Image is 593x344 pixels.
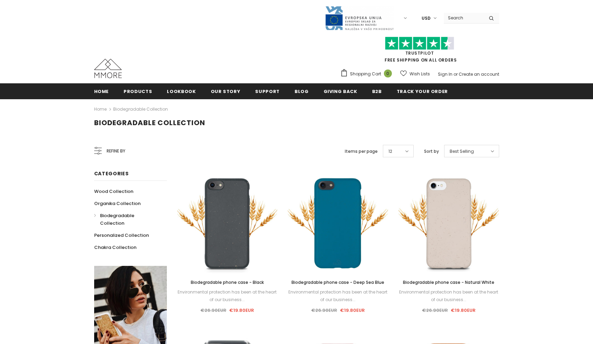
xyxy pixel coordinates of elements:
div: Environmental protection has been at the heart of our business... [177,288,278,304]
span: Best Selling [450,148,474,155]
span: 12 [388,148,392,155]
a: Track your order [397,83,448,99]
span: or [453,71,458,77]
span: Biodegradable Collection [94,118,205,128]
a: Biodegradable phone case - Deep Sea Blue [288,279,388,286]
span: Wood Collection [94,188,133,195]
a: support [255,83,280,99]
a: Home [94,83,109,99]
span: Lookbook [167,88,196,95]
img: Trust Pilot Stars [385,37,454,50]
span: Wish Lists [410,71,430,77]
a: Biodegradable Collection [94,210,159,229]
a: B2B [372,83,382,99]
span: 0 [384,69,392,77]
span: Refine by [107,147,125,155]
span: Products [124,88,152,95]
a: Sign In [438,71,452,77]
span: Blog [295,88,309,95]
span: Biodegradable phone case - Deep Sea Blue [291,279,384,285]
span: Personalized Collection [94,232,149,239]
span: €19.80EUR [340,307,365,314]
a: Biodegradable phone case - Natural White [398,279,499,286]
a: Chakra Collection [94,241,136,253]
img: MMORE Cases [94,59,122,78]
a: Wish Lists [400,68,430,80]
span: €26.90EUR [422,307,448,314]
span: Categories [94,170,129,177]
span: Giving back [324,88,357,95]
span: Chakra Collection [94,244,136,251]
a: Shopping Cart 0 [340,69,395,79]
img: Javni Razpis [325,6,394,31]
span: Biodegradable phone case - Black [191,279,264,285]
input: Search Site [444,13,484,23]
a: Biodegradable Collection [113,106,168,112]
span: FREE SHIPPING ON ALL ORDERS [340,40,499,63]
a: Personalized Collection [94,229,149,241]
a: Giving back [324,83,357,99]
span: €26.90EUR [311,307,337,314]
span: €26.90EUR [200,307,226,314]
span: B2B [372,88,382,95]
span: Organika Collection [94,200,141,207]
label: Items per page [345,148,378,155]
span: Our Story [211,88,241,95]
div: Environmental protection has been at the heart of our business... [398,288,499,304]
span: support [255,88,280,95]
a: Organika Collection [94,197,141,210]
span: Shopping Cart [350,71,381,77]
span: Biodegradable phone case - Natural White [403,279,494,285]
label: Sort by [424,148,439,155]
a: Javni Razpis [325,15,394,21]
span: Track your order [397,88,448,95]
a: Home [94,105,107,113]
a: Our Story [211,83,241,99]
span: Biodegradable Collection [100,212,134,226]
span: Home [94,88,109,95]
div: Environmental protection has been at the heart of our business... [288,288,388,304]
span: €19.80EUR [451,307,476,314]
a: Biodegradable phone case - Black [177,279,278,286]
a: Products [124,83,152,99]
span: €19.80EUR [229,307,254,314]
a: Create an account [459,71,499,77]
span: USD [422,15,431,22]
a: Wood Collection [94,185,133,197]
a: Blog [295,83,309,99]
a: Lookbook [167,83,196,99]
a: Trustpilot [405,50,434,56]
